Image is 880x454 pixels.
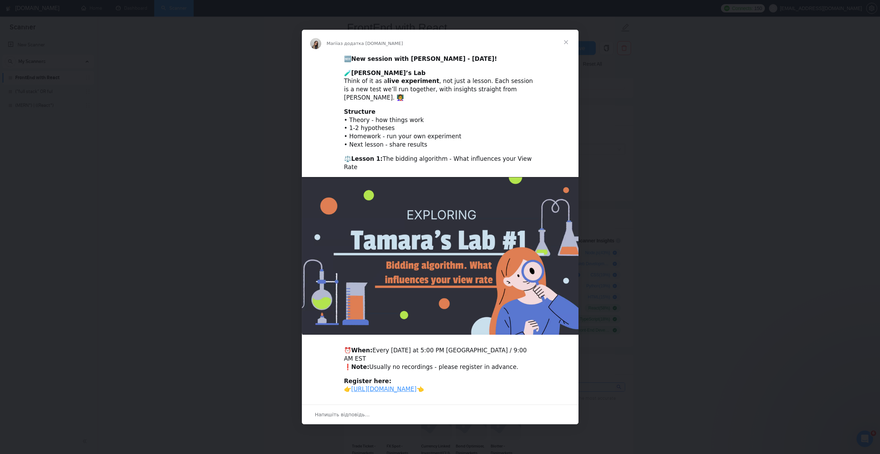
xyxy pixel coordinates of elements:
b: [PERSON_NAME]’s Lab [351,70,426,76]
b: When: [351,347,372,354]
span: Напишіть відповідь… [315,410,370,419]
b: Register here: [344,378,391,384]
div: Відкрити бесіду й відповісти [302,405,578,424]
div: ⏰ Every [DATE] at 5:00 PM [GEOGRAPHIC_DATA] / 9:00 AM EST ❗ Usually no recordings - please regist... [344,346,536,371]
b: New session with [PERSON_NAME] - [DATE]! [351,55,497,62]
b: Note: [351,363,369,370]
b: live experiment [387,77,439,84]
img: Profile image for Mariia [310,38,321,49]
b: Structure [344,108,376,115]
div: 👉 👈 [344,377,536,394]
div: ⚖️ The bidding algorithm - What influences your View Rate [344,155,536,172]
span: Закрити [554,30,578,55]
div: 🧪 Think of it as a , not just a lesson. Each session is a new test we’ll run together, with insig... [344,69,536,102]
div: 🆕 [344,55,536,63]
b: Lesson 1: [351,155,383,162]
a: [URL][DOMAIN_NAME] [351,386,417,392]
div: • Theory - how things work • 1-2 hypotheses • Homework - run your own experiment • Next lesson - ... [344,108,536,149]
span: з додатка [DOMAIN_NAME] [340,41,403,46]
span: Mariia [327,41,341,46]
